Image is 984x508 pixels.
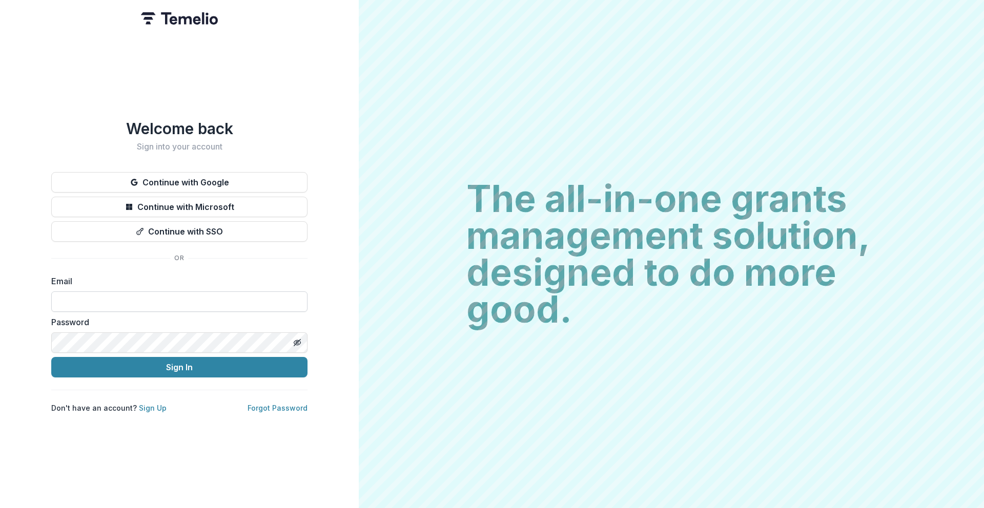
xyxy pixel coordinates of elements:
[51,119,307,138] h1: Welcome back
[51,221,307,242] button: Continue with SSO
[51,403,167,413] p: Don't have an account?
[141,12,218,25] img: Temelio
[248,404,307,412] a: Forgot Password
[289,334,305,351] button: Toggle password visibility
[51,142,307,152] h2: Sign into your account
[51,275,301,287] label: Email
[51,357,307,377] button: Sign In
[51,172,307,193] button: Continue with Google
[51,197,307,217] button: Continue with Microsoft
[139,404,167,412] a: Sign Up
[51,316,301,328] label: Password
